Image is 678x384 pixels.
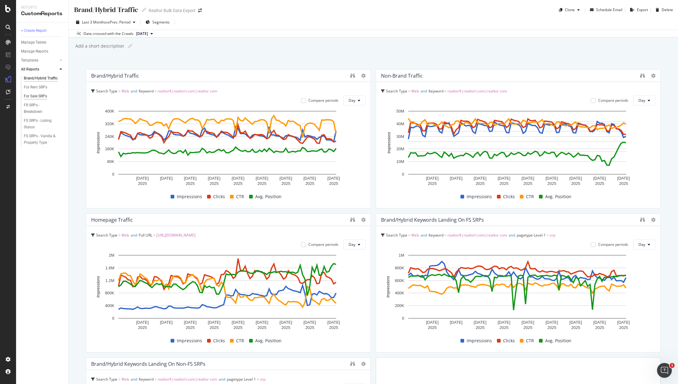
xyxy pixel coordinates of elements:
[396,134,404,139] text: 30M
[395,278,405,283] text: 600K
[131,88,137,94] span: and
[522,176,534,181] text: [DATE]
[198,8,202,13] div: arrow-right-arrow-left
[160,320,173,325] text: [DATE]
[21,57,38,64] div: Templates
[638,242,645,247] span: Day
[467,337,492,344] span: Impressions
[21,5,63,10] div: Reports
[376,213,661,352] div: Brand/Hybrid keywords landing on FS SRPsSearch Type = WebandKeyword = realtor$|realtor\.com|realt...
[396,122,404,126] text: 40M
[402,172,404,177] text: 0
[234,325,243,330] text: 2025
[160,176,173,181] text: [DATE]
[24,117,58,130] div: FS SRPs - Listing Status
[136,176,149,181] text: [DATE]
[657,363,672,378] iframe: Intercom live chat
[547,325,556,330] text: 2025
[450,320,463,325] text: [DATE]
[24,133,64,146] a: FS SRPs - Vanilla & Property Type
[91,73,139,79] div: Brand/Hybrid traffic
[149,7,196,14] div: Realtor Bulk Data Export
[399,253,404,258] text: 1M
[24,93,64,100] a: For Sale SRPs
[428,325,437,330] text: 2025
[255,337,282,344] span: Avg. Position
[617,320,630,325] text: [DATE]
[396,147,404,151] text: 20M
[387,132,391,154] text: Impressions
[303,176,316,181] text: [DATE]
[118,88,121,94] span: =
[234,181,243,186] text: 2025
[503,193,515,200] span: Clicks
[21,28,64,34] a: + Create Report
[308,98,338,103] div: Compare periods
[139,233,152,238] span: Full URL
[118,377,121,382] span: =
[350,361,355,366] div: binoculars
[24,75,64,82] a: Brand/Hybrid Traffic
[396,159,404,164] text: 10M
[177,337,202,344] span: Impressions
[105,109,115,113] text: 400K
[408,88,410,94] span: =
[106,19,130,25] span: vs Prev. Period
[152,19,170,25] span: Segments
[637,7,648,12] div: Export
[136,320,149,325] text: [DATE]
[83,31,133,36] div: Data crossed with the Crawls
[257,325,266,330] text: 2025
[21,28,47,34] div: + Create Report
[517,233,546,238] span: pagetype Level 1
[474,320,486,325] text: [DATE]
[308,242,338,247] div: Compare periods
[633,240,655,250] button: Day
[210,325,218,330] text: 2025
[142,8,146,12] i: Edit report name
[138,325,147,330] text: 2025
[476,325,485,330] text: 2025
[118,233,121,238] span: =
[386,233,407,238] span: Search Type
[208,320,220,325] text: [DATE]
[256,320,268,325] text: [DATE]
[177,193,202,200] span: Impressions
[429,88,443,94] span: Keyword
[444,88,447,94] span: ≠
[107,159,114,164] text: 80K
[186,181,195,186] text: 2025
[24,133,60,146] div: FS SRPs - Vanilla & Property Type
[395,303,405,308] text: 200K
[155,377,157,382] span: =
[343,96,366,105] button: Day
[24,84,64,91] a: For Rent SRPs
[91,108,363,187] svg: A chart.
[91,361,206,367] div: Brand/Hybrid keywords landing on non-FS SRPs
[547,233,549,238] span: =
[75,43,124,49] div: Add a short description
[260,377,265,382] span: srp
[386,276,390,298] text: Impressions
[21,57,58,64] a: Templates
[138,181,147,186] text: 2025
[156,233,196,238] span: [URL][DOMAIN_NAME]
[411,88,419,94] span: Web
[158,88,217,94] span: realtor$|realtor\.com|realtor com
[236,193,244,200] span: CTR
[670,363,675,368] span: 1
[184,320,197,325] text: [DATE]
[21,66,58,73] a: All Reports
[381,73,423,79] div: Non-Brand Traffic
[232,176,244,181] text: [DATE]
[105,134,115,139] text: 240K
[476,181,485,186] text: 2025
[131,377,137,382] span: and
[133,30,155,37] button: [DATE]
[232,320,244,325] text: [DATE]
[593,320,606,325] text: [DATE]
[109,253,114,258] text: 2M
[91,252,363,331] svg: A chart.
[143,17,172,27] button: Segments
[526,337,534,344] span: CTR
